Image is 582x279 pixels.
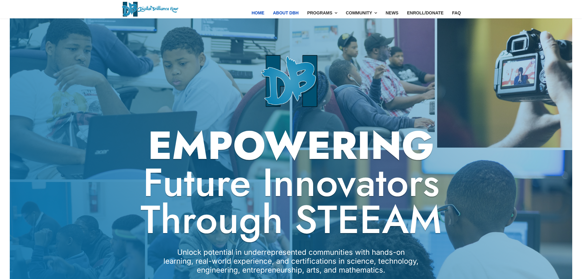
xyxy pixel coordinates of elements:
[259,49,323,113] img: Image
[472,208,582,279] iframe: Chat Widget
[122,2,178,17] img: Digital Brilliance Hour
[163,248,419,274] p: Unlock potential in underrepresented communities with hands-on learning, real-world experience, a...
[94,127,488,164] strong: EMPOWERING
[94,127,488,238] h2: Future Innovators Through STEEAM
